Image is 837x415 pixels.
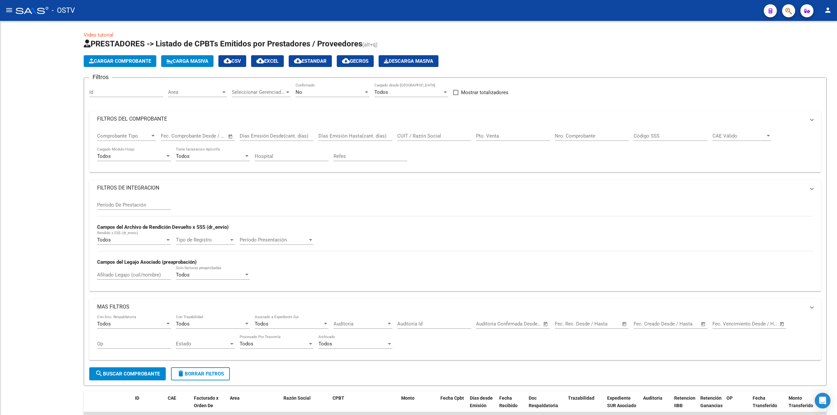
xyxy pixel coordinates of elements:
mat-icon: search [95,370,103,377]
span: PRESTADORES -> Listado de CPBTs Emitidos por Prestadores / Proveedores [84,39,362,48]
button: Estandar [289,55,332,67]
strong: Campos del Legajo Asociado (preaprobación) [97,259,196,265]
span: OP [726,395,733,401]
mat-panel-title: MAS FILTROS [97,303,805,310]
span: Todos [255,321,268,327]
mat-panel-title: FILTROS DE INTEGRACION [97,184,805,191]
a: Video tutorial [84,32,113,38]
mat-panel-title: FILTROS DEL COMPROBANTE [97,115,805,123]
input: Fecha fin [666,321,698,327]
h3: Filtros [89,73,112,82]
span: Auditoría [333,321,386,327]
span: Buscar Comprobante [95,371,160,377]
button: Buscar Comprobante [89,367,166,380]
input: Fecha fin [193,133,225,139]
button: Gecros [337,55,374,67]
mat-icon: cloud_download [224,57,231,65]
span: CSV [224,58,241,64]
span: No [296,89,302,95]
button: Borrar Filtros [171,367,230,380]
span: Seleccionar Gerenciador [232,89,285,95]
span: Todos [97,321,111,327]
span: Fecha Recibido [499,395,518,408]
span: CPBT [333,395,344,401]
span: Mostrar totalizadores [461,89,508,96]
button: Open calendar [227,133,234,140]
span: - OSTV [52,3,75,18]
span: Todos [240,341,253,347]
span: Todos [97,237,111,243]
span: Facturado x Orden De [194,395,218,408]
mat-expansion-panel-header: FILTROS DE INTEGRACION [89,180,821,196]
mat-icon: delete [177,370,185,377]
div: FILTROS DEL COMPROBANTE [89,127,821,173]
span: Area [168,89,221,95]
span: Todos [374,89,388,95]
mat-expansion-panel-header: MAS FILTROS [89,299,821,315]
span: Carga Masiva [166,58,208,64]
span: Estandar [294,58,327,64]
span: Todos [176,272,190,278]
button: Open calendar [542,320,550,328]
span: Area [230,395,240,401]
strong: Campos del Archivo de Rendición Devuelto x SSS (dr_envio) [97,224,229,230]
span: Razón Social [283,395,311,401]
span: Tipo de Registro [176,237,229,243]
span: Fecha Transferido [753,395,777,408]
input: Fecha fin [745,321,777,327]
span: Monto [401,395,415,401]
div: MAS FILTROS [89,315,821,360]
span: Todos [176,321,190,327]
span: Borrar Filtros [177,371,224,377]
mat-icon: cloud_download [294,57,302,65]
input: Fecha fin [508,321,540,327]
mat-icon: menu [5,6,13,14]
span: (alt+q) [362,41,378,48]
mat-icon: cloud_download [256,57,264,65]
span: Descarga Masiva [384,58,433,64]
input: Fecha fin [587,321,619,327]
span: Días desde Emisión [470,395,493,408]
button: Carga Masiva [161,55,214,67]
span: Trazabilidad [568,395,594,401]
input: Fecha inicio [634,321,660,327]
app-download-masive: Descarga masiva de comprobantes (adjuntos) [379,55,438,67]
button: Open calendar [778,320,786,328]
span: Auditoria [643,395,662,401]
button: Descarga Masiva [379,55,438,67]
span: Estado [176,341,229,347]
button: Cargar Comprobante [84,55,156,67]
button: Open calendar [700,320,707,328]
span: Monto Transferido [789,395,813,408]
span: Período Presentación [240,237,308,243]
div: FILTROS DE INTEGRACION [89,196,821,291]
input: Fecha inicio [476,321,503,327]
span: Fecha Cpbt [440,395,464,401]
span: ID [135,395,139,401]
span: Todos [176,153,190,159]
span: Doc Respaldatoria [529,395,558,408]
input: Fecha inicio [555,321,581,327]
span: Todos [318,341,332,347]
span: EXCEL [256,58,279,64]
mat-icon: cloud_download [342,57,350,65]
button: EXCEL [251,55,284,67]
span: Gecros [342,58,368,64]
input: Fecha inicio [712,321,739,327]
mat-icon: person [824,6,832,14]
span: Todos [97,153,111,159]
span: Cargar Comprobante [89,58,151,64]
span: Expediente SUR Asociado [607,395,636,408]
input: Fecha inicio [161,133,187,139]
button: CSV [218,55,246,67]
span: CAE Válido [712,133,765,139]
span: Comprobante Tipo [97,133,150,139]
mat-expansion-panel-header: FILTROS DEL COMPROBANTE [89,111,821,127]
span: CAE [168,395,176,401]
div: Open Intercom Messenger [815,393,830,408]
button: Open calendar [621,320,628,328]
span: Retencion IIBB [674,395,695,408]
span: Retención Ganancias [700,395,723,408]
